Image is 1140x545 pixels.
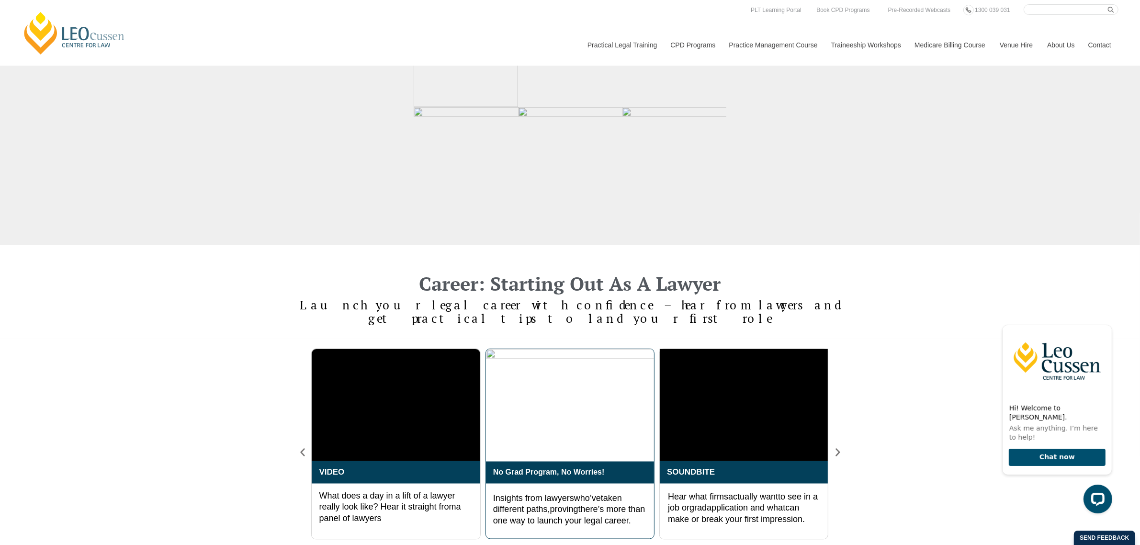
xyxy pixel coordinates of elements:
iframe: LiveChat chat widget [994,316,1116,521]
a: Contact [1081,24,1118,66]
span: Insights from lawyers [493,494,574,503]
a: Practice Management Course [722,24,824,66]
div: Previous slide [297,447,308,458]
span: proving [550,505,578,514]
a: Medicare Billing Course [907,24,993,66]
span: to see in a job or [668,492,818,513]
span: taken different paths, [493,494,622,514]
div: 1 / 4 [485,349,655,540]
a: [PERSON_NAME] Centre for Law [22,11,127,56]
span: Hear what firms [668,492,728,502]
h2: Career: Starting Out As A Lawyer [297,274,843,293]
span: Launch your legal career with confidence – hear from lawyers and get practical tips to land your ... [300,297,840,326]
a: SOUNDBITE [667,468,715,477]
span: 1300 039 031 [975,7,1010,13]
a: Book CPD Programs [814,5,872,15]
div: 4 / 4 [311,349,480,540]
span: What does a day in a lift of a lawyer really look like? Hear it straight from [319,491,456,512]
span: actually want [728,492,778,502]
div: Next slide [833,447,843,458]
span: who’ve [574,494,601,503]
a: Venue Hire [993,24,1040,66]
a: Pre-Recorded Webcasts [886,5,953,15]
a: Practical Legal Training [580,24,664,66]
a: PLT Learning Portal [748,5,804,15]
a: CPD Programs [663,24,722,66]
a: About Us [1040,24,1081,66]
a: No Grad Program, No Worries! [493,468,605,477]
span: grad [689,503,707,513]
div: 2 / 4 [659,349,828,540]
a: Traineeship Workshops [824,24,907,66]
a: VIDEO [319,468,344,477]
span: application and what [707,503,785,513]
a: 1300 039 031 [972,5,1012,15]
